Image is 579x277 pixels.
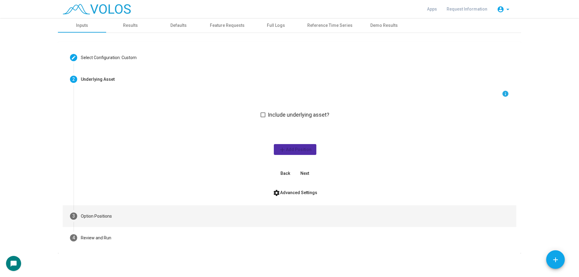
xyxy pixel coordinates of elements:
[502,90,509,97] mat-icon: info
[447,7,487,11] span: Request Information
[81,213,112,219] div: Option Positions
[81,235,111,241] div: Review and Run
[422,4,442,14] a: Apps
[546,250,565,269] button: Add icon
[280,171,290,176] span: Back
[295,168,314,179] button: Next
[497,6,504,13] mat-icon: account_circle
[210,22,245,29] div: Feature Requests
[72,213,75,219] span: 3
[273,189,280,197] mat-icon: settings
[307,22,353,29] div: Reference Time Series
[72,235,75,241] span: 4
[170,22,187,29] div: Defaults
[81,55,137,61] div: Select Configuration: Custom
[370,22,398,29] div: Demo Results
[81,76,115,83] div: Underlying Asset
[267,22,285,29] div: Full Logs
[274,144,316,155] button: Add Position
[72,76,75,82] span: 2
[552,256,559,264] mat-icon: add
[276,168,295,179] button: Back
[273,190,317,195] span: Advanced Settings
[10,260,17,267] mat-icon: chat_bubble
[442,4,492,14] a: Request Information
[76,22,88,29] div: Inputs
[279,146,286,153] mat-icon: add
[71,55,76,60] mat-icon: create
[504,6,511,13] mat-icon: arrow_drop_down
[300,171,309,176] span: Next
[427,7,437,11] span: Apps
[123,22,138,29] div: Results
[279,147,312,152] span: Add Position
[268,187,322,198] button: Advanced Settings
[268,111,329,118] span: Include underlying asset?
